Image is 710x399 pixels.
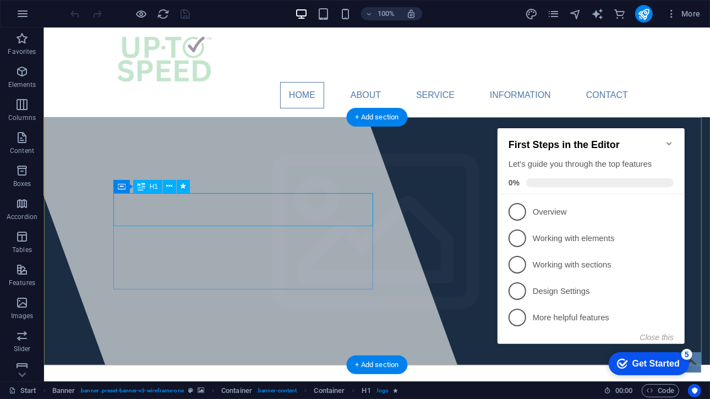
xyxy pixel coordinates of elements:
p: Features [9,278,35,287]
button: navigator [569,7,582,20]
span: More [666,8,701,19]
i: Reload page [157,8,170,20]
button: reload [157,7,170,20]
span: 00 00 [615,384,632,397]
p: Slider [14,345,31,353]
p: Tables [12,245,32,254]
span: Click to select. Double-click to edit [221,384,252,397]
h2: First Steps in the Editor [15,27,181,39]
span: Click to select. Double-click to edit [52,384,75,397]
div: Minimize checklist [172,27,181,36]
a: Click to cancel selection. Double-click to open Pages [9,384,36,397]
button: commerce [613,7,626,20]
nav: breadcrumb [52,384,398,397]
p: Boxes [13,179,31,188]
button: More [662,5,705,23]
button: design [525,7,538,20]
div: Get Started [139,247,187,256]
p: Accordion [7,212,37,221]
i: Pages (Ctrl+Alt+S) [547,8,560,20]
li: Working with elements [4,113,192,139]
span: . banner-content [256,384,297,397]
span: Code [647,384,674,397]
div: 5 [188,237,199,248]
i: On resize automatically adjust zoom level to fit chosen device. [406,9,416,19]
li: More helpful features [4,192,192,218]
i: Navigator [569,8,582,20]
button: Click here to leave preview mode and continue editing [135,7,148,20]
div: + Add section [347,108,408,127]
p: Columns [8,113,36,122]
div: Get Started 5 items remaining, 0% complete [116,240,196,263]
li: Working with sections [4,139,192,166]
i: Commerce [613,8,626,20]
span: H1 [150,183,158,190]
i: Design (Ctrl+Alt+Y) [525,8,538,20]
button: Code [642,384,679,397]
li: Overview [4,86,192,113]
span: . logo [375,384,389,397]
div: Let's guide you through the top features [15,46,181,58]
p: More helpful features [40,200,172,211]
p: Design Settings [40,173,172,185]
button: 100% [361,7,400,20]
button: pages [547,7,560,20]
p: Overview [40,94,172,106]
h6: Session time [604,384,633,397]
span: : [623,386,625,395]
span: Click to select. Double-click to edit [362,384,371,397]
i: AI Writer [591,8,604,20]
div: + Add section [347,356,408,374]
p: Content [10,146,34,155]
i: Publish [637,8,650,20]
p: Images [11,311,34,320]
button: Usercentrics [688,384,701,397]
li: Design Settings [4,166,192,192]
span: . banner .preset-banner-v3-wireframe-one [79,384,184,397]
i: This element is a customizable preset [188,387,193,393]
p: Working with elements [40,121,172,132]
i: Element contains an animation [393,387,398,393]
p: Elements [8,80,36,89]
button: text_generator [591,7,604,20]
p: Working with sections [40,147,172,158]
button: publish [635,5,653,23]
span: Click to select. Double-click to edit [314,384,345,397]
i: This element contains a background [198,387,204,393]
h6: 100% [378,7,395,20]
button: Close this [147,221,181,229]
span: 0% [15,66,33,75]
p: Favorites [8,47,36,56]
